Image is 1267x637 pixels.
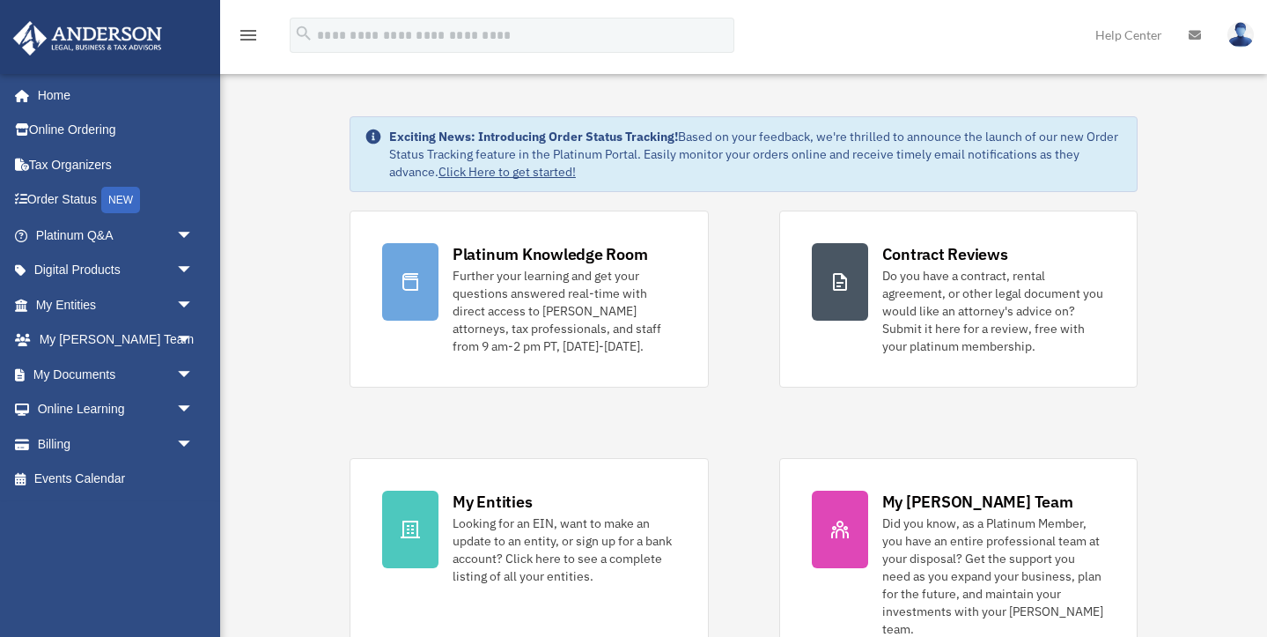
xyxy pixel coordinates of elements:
[882,491,1073,513] div: My [PERSON_NAME] Team
[453,515,676,585] div: Looking for an EIN, want to make an update to an entity, or sign up for a bank account? Click her...
[176,392,211,428] span: arrow_drop_down
[438,164,576,180] a: Click Here to get started!
[12,147,220,182] a: Tax Organizers
[238,31,259,46] a: menu
[176,218,211,254] span: arrow_drop_down
[1227,22,1254,48] img: User Pic
[12,253,220,288] a: Digital Productsarrow_drop_down
[101,187,140,213] div: NEW
[453,267,676,355] div: Further your learning and get your questions answered real-time with direct access to [PERSON_NAM...
[238,25,259,46] i: menu
[12,287,220,322] a: My Entitiesarrow_drop_down
[779,211,1138,388] a: Contract Reviews Do you have a contract, rental agreement, or other legal document you would like...
[176,426,211,463] span: arrow_drop_down
[389,129,678,144] strong: Exciting News: Introducing Order Status Tracking!
[12,426,220,462] a: Billingarrow_drop_down
[294,24,313,43] i: search
[12,78,211,113] a: Home
[389,128,1123,181] div: Based on your feedback, we're thrilled to announce the launch of our new Order Status Tracking fe...
[882,267,1106,355] div: Do you have a contract, rental agreement, or other legal document you would like an attorney's ad...
[12,182,220,219] a: Order StatusNEW
[12,218,220,253] a: Platinum Q&Aarrow_drop_down
[176,253,211,289] span: arrow_drop_down
[12,113,220,148] a: Online Ordering
[176,322,211,359] span: arrow_drop_down
[453,491,532,513] div: My Entities
[12,462,220,497] a: Events Calendar
[350,211,709,388] a: Platinum Knowledge Room Further your learning and get your questions answered real-time with dire...
[12,392,220,427] a: Online Learningarrow_drop_down
[12,322,220,358] a: My [PERSON_NAME] Teamarrow_drop_down
[453,243,648,265] div: Platinum Knowledge Room
[176,287,211,323] span: arrow_drop_down
[12,357,220,392] a: My Documentsarrow_drop_down
[882,243,1008,265] div: Contract Reviews
[176,357,211,393] span: arrow_drop_down
[8,21,167,56] img: Anderson Advisors Platinum Portal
